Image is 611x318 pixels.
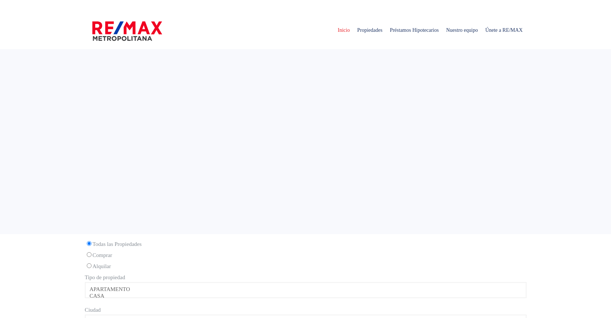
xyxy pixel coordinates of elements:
[442,12,481,49] a: Nuestro equipo
[85,274,125,280] span: Tipo de propiedad
[85,262,526,271] label: Alquilar
[89,286,517,293] option: APARTAMENTO
[92,20,162,42] img: remax-metropolitana-logo
[87,263,92,268] input: Alquilar
[92,12,162,49] a: RE/MAX Metropolitana
[481,12,526,49] a: Únete a RE/MAX
[89,293,517,300] option: CASA
[442,19,481,41] span: Nuestro equipo
[87,241,92,246] input: Todas las Propiedades
[353,12,386,49] a: Propiedades
[85,251,526,260] label: Comprar
[481,19,526,41] span: Únete a RE/MAX
[386,19,443,41] span: Préstamos Hipotecarios
[386,12,443,49] a: Préstamos Hipotecarios
[85,307,101,313] span: Ciudad
[87,252,92,257] input: Comprar
[334,12,354,49] a: Inicio
[353,19,386,41] span: Propiedades
[334,19,354,41] span: Inicio
[85,240,526,249] label: Todas las Propiedades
